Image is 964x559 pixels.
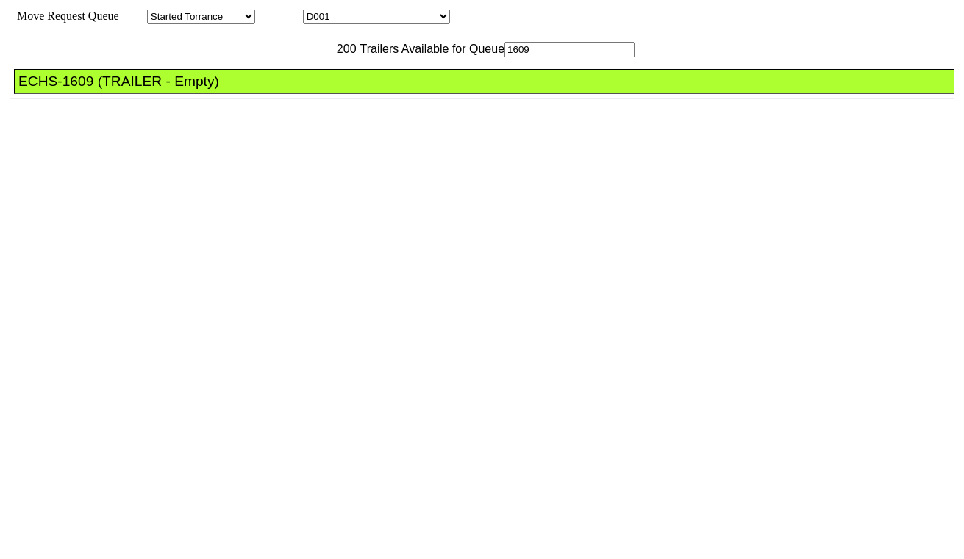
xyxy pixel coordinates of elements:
div: ECHS-1609 (TRAILER - Empty) [18,73,963,90]
span: Move Request Queue [10,10,119,22]
span: Trailers Available for Queue [357,43,505,55]
span: Location [258,10,300,22]
input: Filter Available Trailers [504,42,635,57]
span: 200 [329,43,357,55]
span: Area [121,10,144,22]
